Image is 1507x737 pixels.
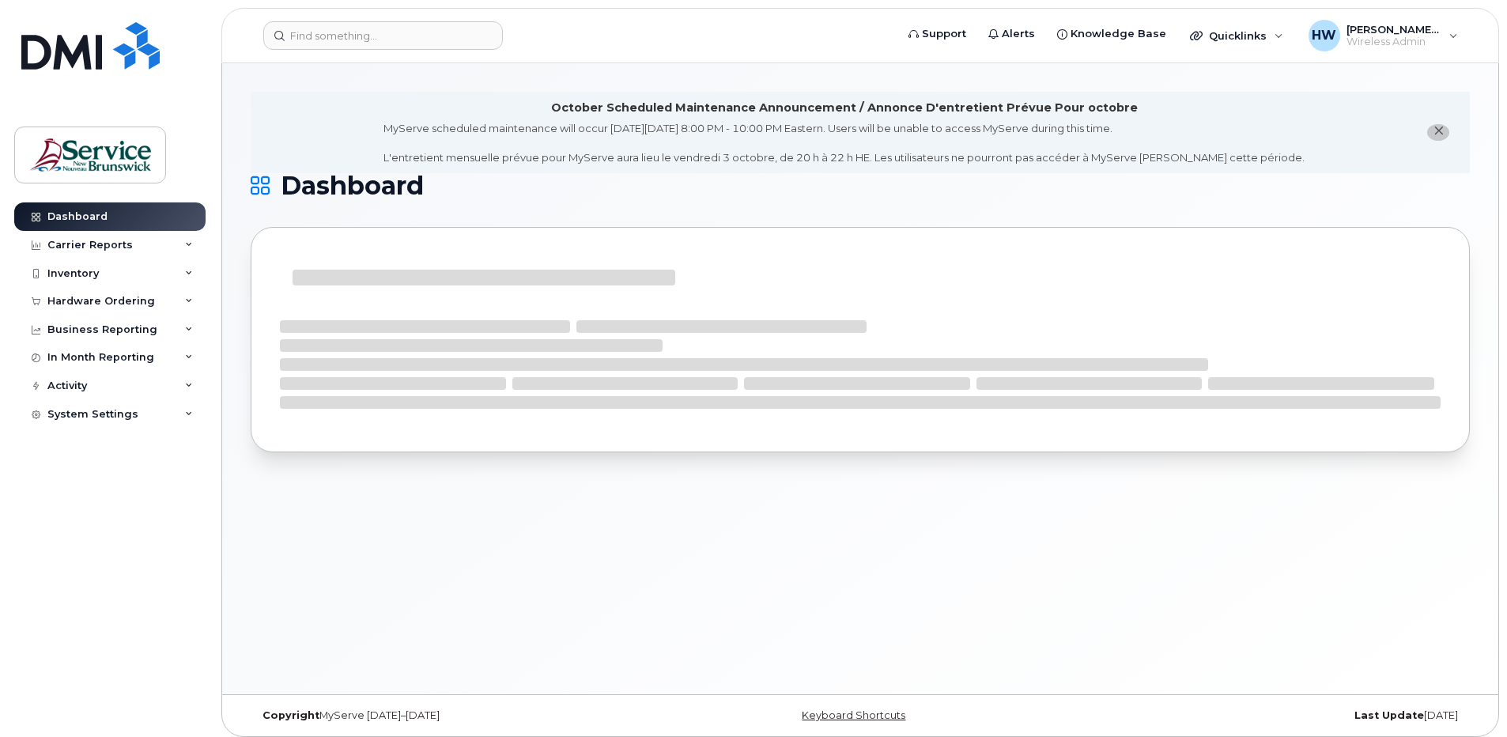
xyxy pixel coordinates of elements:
[802,709,905,721] a: Keyboard Shortcuts
[383,121,1305,165] div: MyServe scheduled maintenance will occur [DATE][DATE] 8:00 PM - 10:00 PM Eastern. Users will be u...
[251,709,657,722] div: MyServe [DATE]–[DATE]
[1354,709,1424,721] strong: Last Update
[262,709,319,721] strong: Copyright
[1427,124,1449,141] button: close notification
[551,100,1138,116] div: October Scheduled Maintenance Announcement / Annonce D'entretient Prévue Pour octobre
[281,174,424,198] span: Dashboard
[1063,709,1470,722] div: [DATE]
